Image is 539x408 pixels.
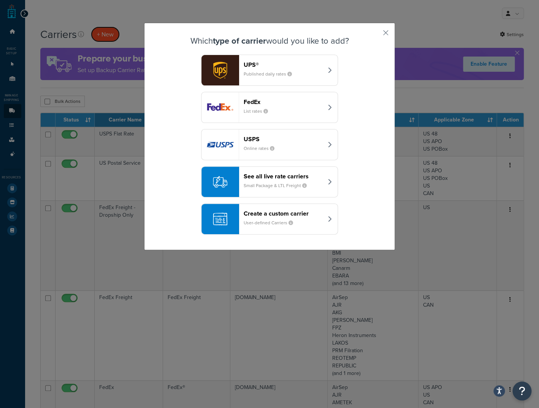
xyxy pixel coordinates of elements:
[213,212,227,226] img: icon-carrier-custom-c93b8a24.svg
[163,36,376,46] h3: Which would you like to add?
[244,173,323,180] header: See all live rate carriers
[201,92,239,123] img: fedEx logo
[244,98,323,106] header: FedEx
[201,166,338,197] button: See all live rate carriersSmall Package & LTL Freight
[512,381,531,400] button: Open Resource Center
[201,92,338,123] button: fedEx logoFedExList rates
[244,219,299,226] small: User-defined Carriers
[244,71,298,77] small: Published daily rates
[244,135,323,143] header: USPS
[244,145,281,152] small: Online rates
[201,129,239,160] img: usps logo
[244,210,323,217] header: Create a custom carrier
[213,175,227,189] img: icon-carrier-liverate-becf4550.svg
[201,55,239,85] img: ups logo
[201,55,338,86] button: ups logoUPS®Published daily rates
[244,108,274,115] small: List rates
[213,35,266,47] strong: type of carrier
[244,182,313,189] small: Small Package & LTL Freight
[201,129,338,160] button: usps logoUSPSOnline rates
[244,61,323,68] header: UPS®
[201,203,338,235] button: Create a custom carrierUser-defined Carriers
